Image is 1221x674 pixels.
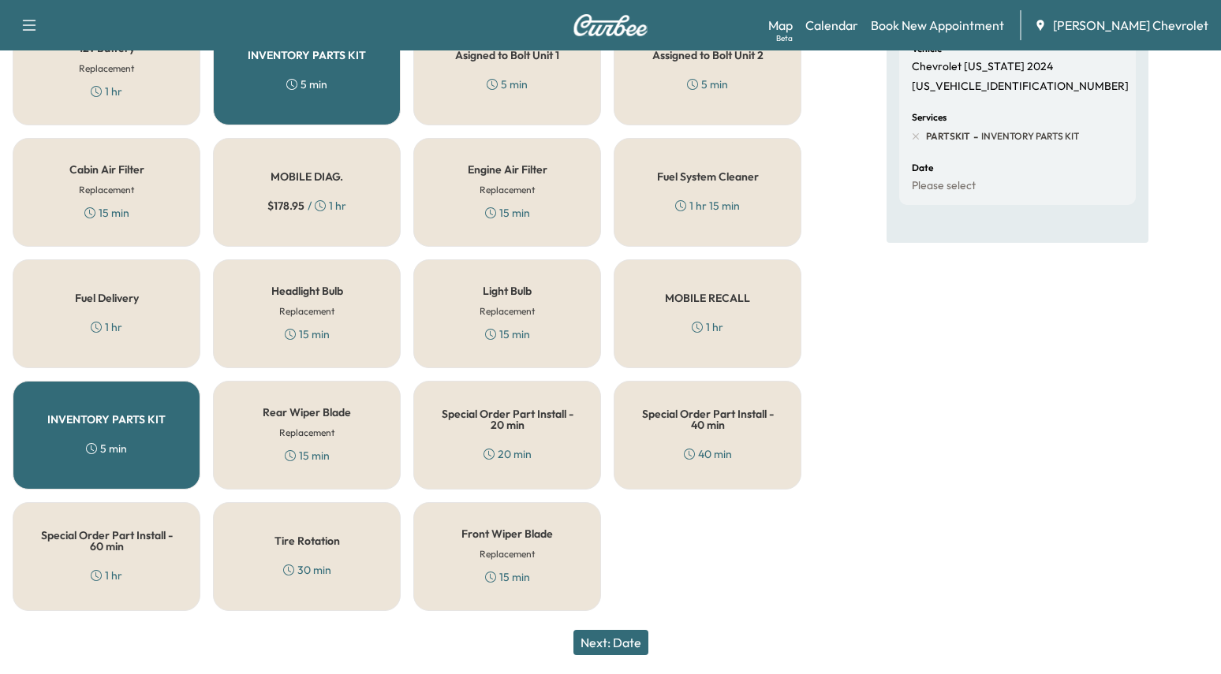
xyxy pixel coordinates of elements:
h6: Vehicle [912,44,942,54]
a: MapBeta [768,16,793,35]
span: $ 178.95 [267,198,304,214]
div: 5 min [86,441,127,456]
div: 5 min [687,76,728,92]
h5: MOBILE DIAG. [271,171,343,182]
div: 1 hr [91,568,122,583]
a: Calendar [805,16,858,35]
div: 1 hr [91,84,122,99]
span: [PERSON_NAME] Chevrolet [1053,16,1208,35]
div: / 1 hr [267,198,346,214]
h5: Front Wiper Blade [461,528,553,539]
h5: Tire Rotation [274,535,340,546]
h5: Fuel Delivery [75,292,139,303]
div: 30 min [283,562,331,578]
div: 5 min [286,76,327,92]
div: Beta [776,32,793,44]
button: Next: Date [573,630,648,655]
div: 15 min [485,569,530,585]
h6: Services [912,113,947,122]
h6: Replacement [79,61,134,76]
p: Please select [912,179,976,193]
div: 1 hr [692,319,723,335]
span: PARTSKIT [926,130,970,143]
div: 5 min [487,76,528,92]
h5: INVENTORY PARTS KIT [248,50,366,61]
h5: 12v Battery [79,43,135,54]
h5: Light Bulb [483,285,532,296]
img: Curbee Logo [573,14,648,36]
h5: Headlight Bulb [271,285,343,296]
span: INVENTORY PARTS KIT [978,130,1079,143]
h5: Special Order Part Install - 60 min [39,530,174,552]
div: 15 min [285,326,330,342]
h5: INVENTORY PARTS KIT [47,414,166,425]
h5: Cabin Air Filter [69,164,144,175]
div: 15 min [485,326,530,342]
h6: Replacement [79,183,134,197]
h5: Rear Wiper Blade [263,407,351,418]
div: 20 min [484,446,532,462]
p: Chevrolet [US_STATE] 2024 [912,60,1053,74]
h5: Fuel System Cleaner [657,171,759,182]
h5: Engine Air Filter [468,164,547,175]
div: 15 min [485,205,530,221]
h5: MOBILE RECALL [665,292,750,303]
div: 1 hr [91,319,122,335]
h5: Asigned to Bolt Unit 1 [455,50,559,61]
h6: Replacement [480,304,535,318]
span: - [970,128,978,144]
h6: Replacement [279,426,334,440]
h6: Replacement [480,547,535,561]
h6: Replacement [480,183,535,197]
div: 15 min [285,448,330,464]
a: Book New Appointment [871,16,1004,35]
h6: Replacement [279,304,334,318]
div: 40 min [684,446,732,462]
div: 15 min [84,205,129,221]
div: 1 hr 15 min [675,198,740,214]
h5: Assigned to Bolt Unit 2 [652,50,764,61]
h6: Date [912,163,933,173]
p: [US_VEHICLE_IDENTIFICATION_NUMBER] [912,80,1129,94]
h5: Special Order Part Install - 40 min [640,408,775,430]
h5: Special Order Part Install - 20 min [439,408,575,430]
